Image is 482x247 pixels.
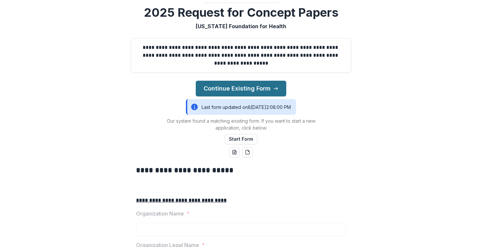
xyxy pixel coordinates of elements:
[136,210,184,217] p: Organization Name
[144,6,338,20] h2: 2025 Request for Concept Papers
[229,147,240,157] button: word-download
[242,147,253,157] button: pdf-download
[196,22,286,30] p: [US_STATE] Foundation for Health
[186,99,296,115] div: Last form updated on 8[DATE]2:08:00 PM
[225,134,257,144] button: Start Form
[159,117,323,131] p: Our system found a matching existing form. If you want to start a new application, click below.
[196,81,286,96] button: Continue Existing Form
